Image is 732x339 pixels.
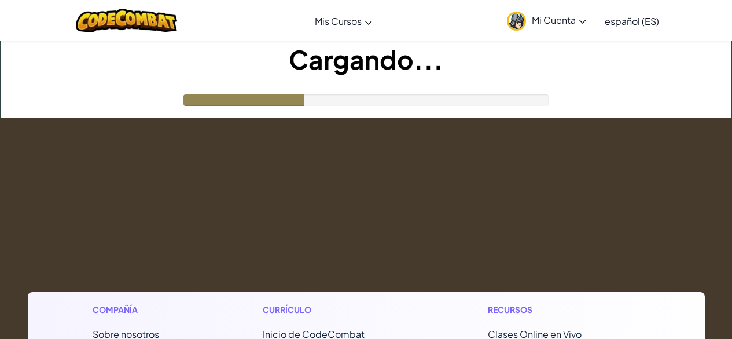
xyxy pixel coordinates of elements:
[599,5,665,37] a: español (ES)
[309,5,378,37] a: Mis Cursos
[263,304,415,316] h1: Currículo
[488,304,640,316] h1: Recursos
[507,12,526,31] img: avatar
[501,2,592,39] a: Mi Cuenta
[532,14,586,26] span: Mi Cuenta
[93,304,189,316] h1: Compañía
[605,15,659,27] span: español (ES)
[76,9,177,32] img: CodeCombat logo
[315,15,362,27] span: Mis Cursos
[1,41,731,77] h1: Cargando...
